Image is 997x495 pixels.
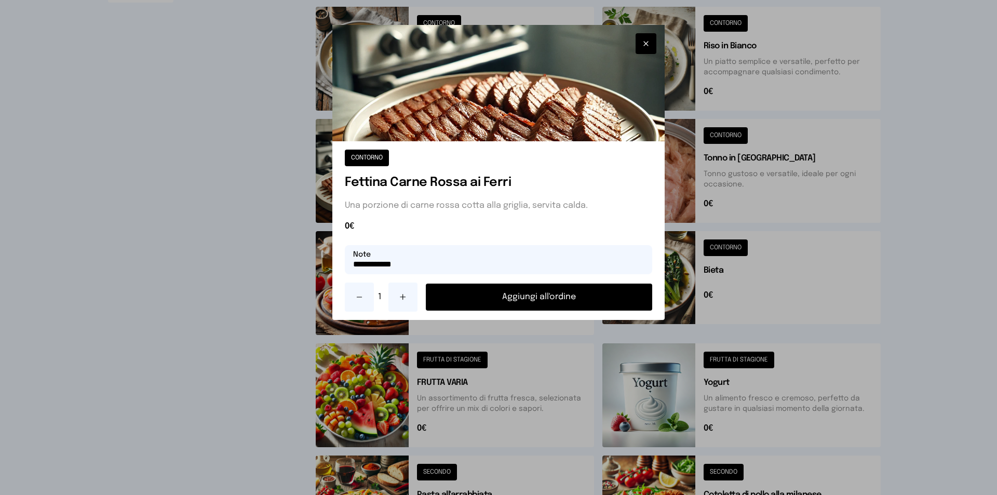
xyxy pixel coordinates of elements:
h1: Fettina Carne Rossa ai Ferri [345,175,652,191]
button: CONTORNO [345,150,389,166]
span: 0€ [345,220,652,233]
span: 1 [378,291,384,303]
button: Aggiungi all'ordine [426,284,652,311]
p: Una porzione di carne rossa cotta alla griglia, servita calda. [345,199,652,212]
img: Fettina Carne Rossa ai Ferri [332,25,665,141]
